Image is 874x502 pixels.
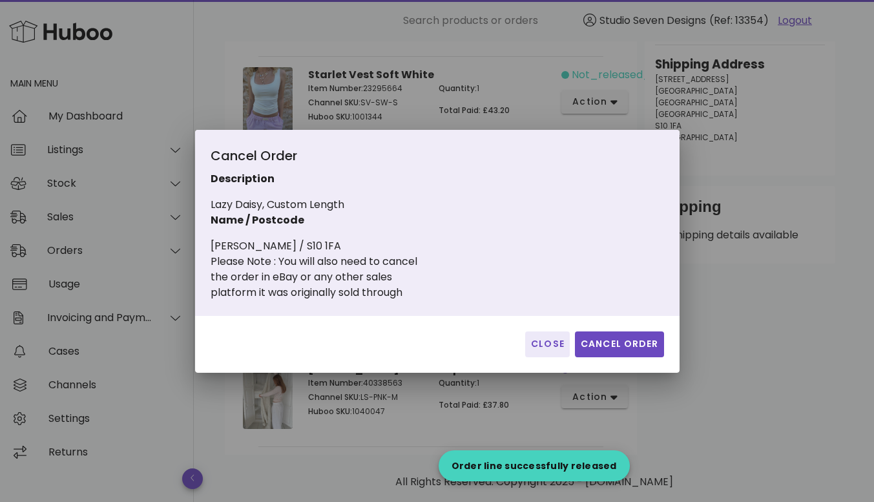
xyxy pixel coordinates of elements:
span: Cancel Order [580,337,659,351]
span: Close [530,337,565,351]
div: Order line successfully released [439,459,630,472]
div: Please Note : You will also need to cancel the order in eBay or any other sales platform it was o... [211,254,501,300]
div: Cancel Order [211,145,501,171]
div: Lazy Daisy, Custom Length [PERSON_NAME] / S10 1FA [211,145,501,300]
p: Name / Postcode [211,213,501,228]
button: Cancel Order [575,331,664,357]
p: Description [211,171,501,187]
button: Close [525,331,570,357]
